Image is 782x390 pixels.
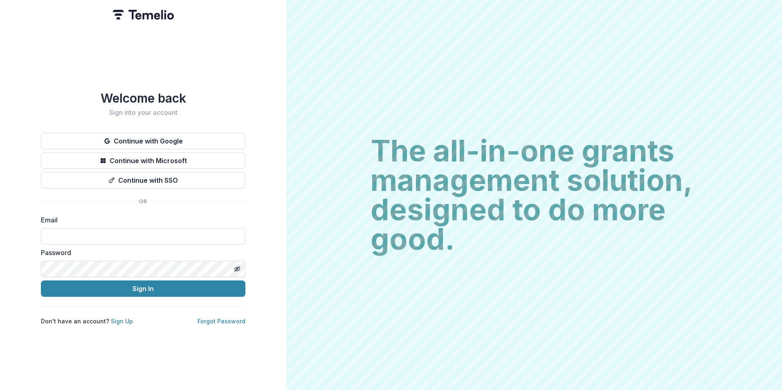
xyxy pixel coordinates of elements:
button: Continue with Google [41,133,245,149]
img: Temelio [112,10,174,20]
p: Don't have an account? [41,317,133,325]
a: Sign Up [111,318,133,325]
label: Email [41,215,240,225]
h1: Welcome back [41,91,245,105]
a: Forgot Password [198,318,245,325]
button: Continue with Microsoft [41,152,245,169]
button: Continue with SSO [41,172,245,188]
h2: Sign into your account [41,109,245,117]
button: Sign In [41,280,245,297]
label: Password [41,248,240,258]
button: Toggle password visibility [231,262,244,276]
